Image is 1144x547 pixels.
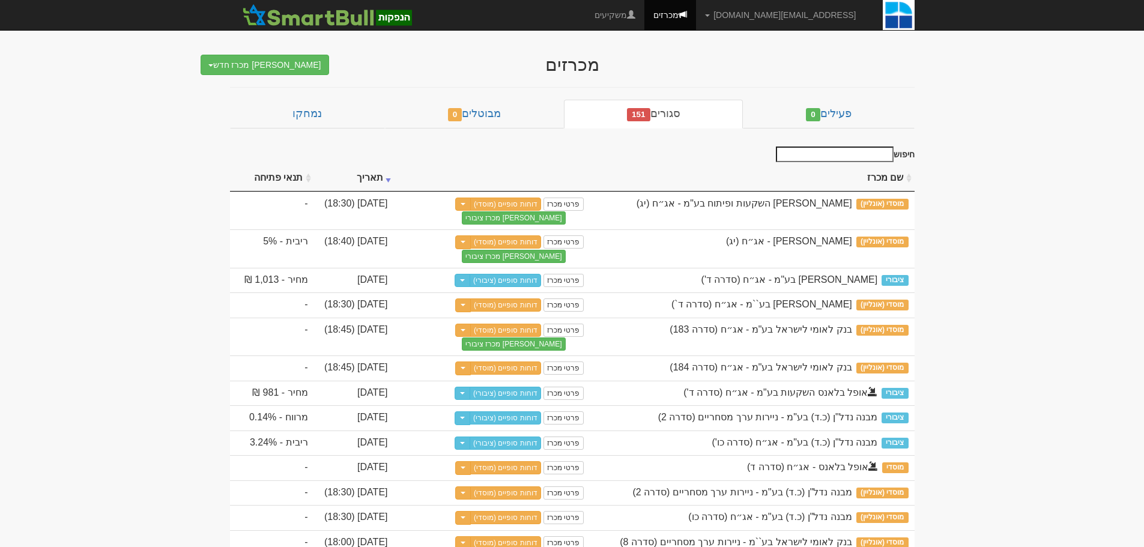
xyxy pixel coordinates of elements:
[856,488,909,498] span: מוסדי (אונליין)
[448,108,462,121] span: 0
[314,505,394,530] td: [DATE] (18:30)
[338,55,807,74] div: מכרזים
[470,274,541,287] a: דוחות סופיים (ציבורי)
[543,387,583,400] a: פרטי מכרז
[470,298,541,312] a: דוחות סופיים (מוסדי)
[230,355,314,381] td: -
[747,462,878,472] span: אופל בלאנס - אג״ח (סדרה ד)
[230,192,314,230] td: -
[543,461,583,474] a: פרטי מכרז
[743,100,914,128] a: פעילים
[385,100,564,128] a: מבוטלים
[462,337,565,351] button: [PERSON_NAME] מכרז ציבורי
[230,505,314,530] td: -
[470,361,541,375] a: דוחות סופיים (מוסדי)
[658,412,877,422] span: מבנה נדל"ן (כ.ד) בע"מ - ניירות ערך מסחריים (סדרה 2)
[230,318,314,356] td: -
[620,537,852,547] span: בנק לאומי לישראל בע``מ - ניירות ערך מסחריים (סדרה 8)
[882,462,908,473] span: מוסדי
[543,437,583,450] a: פרטי מכרז
[564,100,743,128] a: סגורים
[230,405,314,431] td: מרווח - 0.14%
[239,3,416,27] img: SmartBull Logo
[543,486,583,500] a: פרטי מכרז
[543,235,583,249] a: פרטי מכרז
[712,437,878,447] span: מבנה נדל"ן (כ.ד) בע"מ - אג״ח (סדרה כו')
[314,355,394,381] td: [DATE] (18:45)
[882,388,908,399] span: ציבורי
[230,268,314,293] td: מחיר - 1,013 ₪
[230,100,385,128] a: נמחקו
[462,211,565,225] button: [PERSON_NAME] מכרז ציבורי
[470,324,541,337] a: דוחות סופיים (מוסדי)
[230,480,314,506] td: -
[470,486,541,500] a: דוחות סופיים (מוסדי)
[314,455,394,480] td: [DATE]
[314,381,394,406] td: [DATE]
[882,438,908,449] span: ציבורי
[314,318,394,356] td: [DATE] (18:45)
[856,512,909,523] span: מוסדי (אונליין)
[670,362,852,372] span: בנק לאומי לישראל בע"מ - אג״ח (סדרה 184)
[470,511,541,524] a: דוחות סופיים (מוסדי)
[314,431,394,456] td: [DATE]
[230,381,314,406] td: מחיר - 981 ₪
[543,361,583,375] a: פרטי מכרז
[627,108,650,121] span: 151
[314,192,394,230] td: [DATE] (18:30)
[230,431,314,456] td: ריבית - 3.24%
[470,437,541,450] a: דוחות סופיים (ציבורי)
[806,108,820,121] span: 0
[543,198,583,211] a: פרטי מכרז
[470,198,541,211] a: דוחות סופיים (מוסדי)
[230,165,314,192] th: תנאי פתיחה : activate to sort column ascending
[314,268,394,293] td: [DATE]
[701,274,878,285] span: מיכמן מימון בע"מ - אג״ח (סדרה ד')
[230,292,314,318] td: -
[462,250,565,263] button: [PERSON_NAME] מכרז ציבורי
[856,199,909,210] span: מוסדי (אונליין)
[670,324,852,334] span: בנק לאומי לישראל בע"מ - אג״ח (סדרה 183)
[856,325,909,336] span: מוסדי (אונליין)
[856,363,909,373] span: מוסדי (אונליין)
[772,147,915,162] label: חיפוש
[671,299,852,309] span: מיכמן מימון בע``מ - אג״ח (סדרה ד`)
[470,411,541,425] a: דוחות סופיים (ציבורי)
[683,387,877,397] span: אופל בלאנס השקעות בע"מ - אג״ח (סדרה ד')
[726,236,852,246] span: צור שמיר - אג״ח (יג)
[882,413,908,423] span: ציבורי
[230,455,314,480] td: -
[637,198,852,208] span: אדגר השקעות ופיתוח בע"מ - אג״ח (יג)
[314,229,394,268] td: [DATE] (18:40)
[470,387,541,400] a: דוחות סופיים (ציבורי)
[688,512,852,522] span: מבנה נדל"ן (כ.ד) בע"מ - אג״ח (סדרה כו)
[201,55,329,75] button: [PERSON_NAME] מכרז חדש
[543,274,583,287] a: פרטי מכרז
[543,411,583,425] a: פרטי מכרז
[856,237,909,247] span: מוסדי (אונליין)
[230,229,314,268] td: ריבית - 5%
[470,235,541,249] a: דוחות סופיים (מוסדי)
[470,461,541,474] a: דוחות סופיים (מוסדי)
[314,165,394,192] th: תאריך : activate to sort column ascending
[314,480,394,506] td: [DATE] (18:30)
[543,324,583,337] a: פרטי מכרז
[543,298,583,312] a: פרטי מכרז
[856,300,909,310] span: מוסדי (אונליין)
[314,405,394,431] td: [DATE]
[882,275,908,286] span: ציבורי
[632,487,852,497] span: מבנה נדל"ן (כ.ד) בע"מ - ניירות ערך מסחריים (סדרה 2)
[590,165,915,192] th: שם מכרז : activate to sort column ascending
[543,511,583,524] a: פרטי מכרז
[314,292,394,318] td: [DATE] (18:30)
[776,147,894,162] input: חיפוש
